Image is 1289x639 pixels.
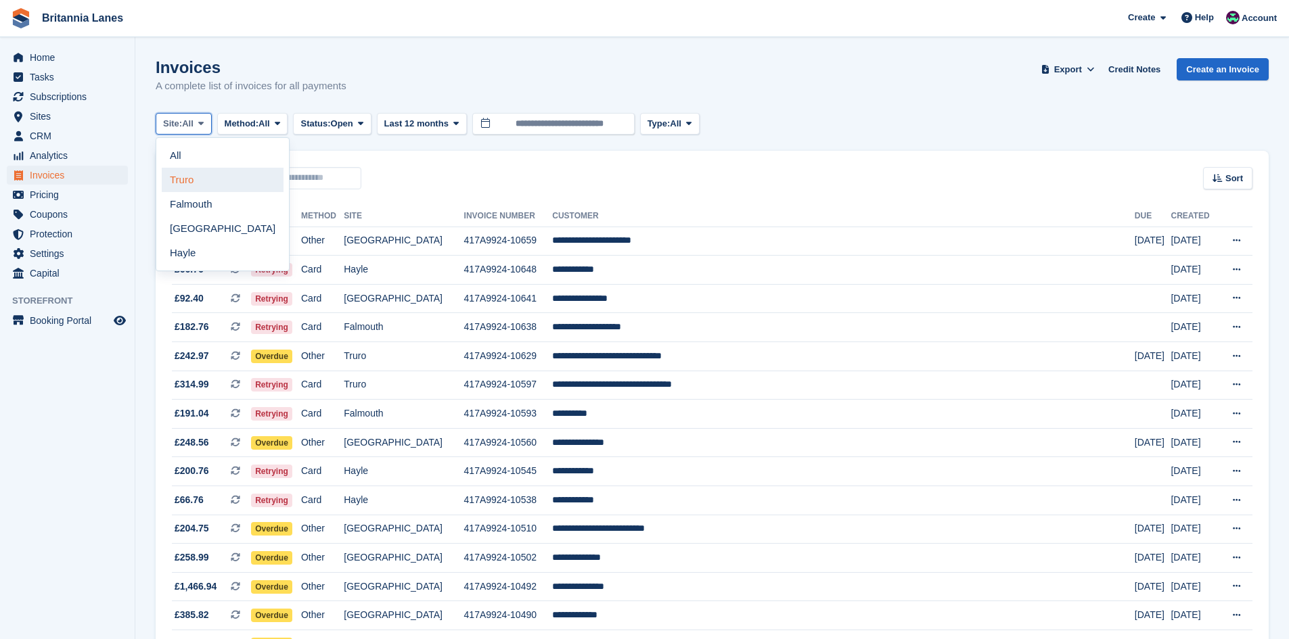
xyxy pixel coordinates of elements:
button: Site: All [156,113,212,135]
span: All [182,117,194,131]
span: Subscriptions [30,87,111,106]
span: Status: [300,117,330,131]
span: £92.40 [175,291,204,306]
span: Open [331,117,353,131]
td: Hayle [344,457,463,486]
td: [GEOGRAPHIC_DATA] [344,227,463,256]
td: 417A9924-10492 [464,572,553,601]
td: Hayle [344,486,463,515]
button: Status: Open [293,113,371,135]
td: Card [301,400,344,429]
td: 417A9924-10545 [464,457,553,486]
a: menu [7,107,128,126]
td: [DATE] [1171,284,1218,313]
span: Overdue [251,522,292,536]
span: Method: [225,117,259,131]
td: Other [301,544,344,573]
td: 417A9924-10641 [464,284,553,313]
th: Created [1171,206,1218,227]
td: [DATE] [1171,515,1218,544]
td: 417A9924-10502 [464,544,553,573]
span: Overdue [251,350,292,363]
span: Help [1195,11,1214,24]
td: [DATE] [1135,515,1171,544]
span: Retrying [251,378,292,392]
a: menu [7,166,128,185]
td: Card [301,284,344,313]
td: 417A9924-10629 [464,342,553,371]
span: Analytics [30,146,111,165]
button: Method: All [217,113,288,135]
td: Other [301,515,344,544]
td: Card [301,256,344,285]
td: [DATE] [1171,601,1218,630]
span: Retrying [251,292,292,306]
span: Type: [648,117,671,131]
span: Storefront [12,294,135,308]
span: Capital [30,264,111,283]
td: [DATE] [1171,486,1218,515]
td: Card [301,486,344,515]
td: [GEOGRAPHIC_DATA] [344,428,463,457]
a: [GEOGRAPHIC_DATA] [162,216,284,241]
h1: Invoices [156,58,346,76]
a: Create an Invoice [1177,58,1269,80]
span: Retrying [251,321,292,334]
a: All [162,143,284,168]
td: Other [301,428,344,457]
span: Home [30,48,111,67]
td: [DATE] [1171,457,1218,486]
span: Overdue [251,580,292,594]
span: £385.82 [175,608,209,622]
td: Other [301,227,344,256]
td: [GEOGRAPHIC_DATA] [344,284,463,313]
span: Last 12 months [384,117,449,131]
span: £200.76 [175,464,209,478]
button: Export [1038,58,1098,80]
td: [GEOGRAPHIC_DATA] [344,601,463,630]
td: 417A9924-10659 [464,227,553,256]
td: [DATE] [1171,313,1218,342]
td: Other [301,342,344,371]
th: Invoice Number [464,206,553,227]
a: menu [7,146,128,165]
td: [GEOGRAPHIC_DATA] [344,544,463,573]
a: menu [7,185,128,204]
span: Site: [163,117,182,131]
span: CRM [30,126,111,145]
th: Customer [552,206,1135,227]
td: [DATE] [1135,572,1171,601]
span: Tasks [30,68,111,87]
span: Account [1242,11,1277,25]
td: Other [301,572,344,601]
td: Falmouth [344,400,463,429]
a: Britannia Lanes [37,7,129,29]
a: menu [7,68,128,87]
td: 417A9924-10490 [464,601,553,630]
td: [DATE] [1171,428,1218,457]
span: £314.99 [175,377,209,392]
span: Protection [30,224,111,243]
span: Sort [1225,172,1243,185]
td: [DATE] [1135,342,1171,371]
td: Hayle [344,256,463,285]
span: Booking Portal [30,311,111,330]
a: menu [7,264,128,283]
span: £242.97 [175,349,209,363]
span: Overdue [251,609,292,622]
a: menu [7,126,128,145]
button: Type: All [640,113,700,135]
td: 417A9924-10648 [464,256,553,285]
span: Invoices [30,166,111,185]
td: [DATE] [1171,227,1218,256]
button: Last 12 months [377,113,467,135]
td: [DATE] [1171,544,1218,573]
a: Credit Notes [1103,58,1166,80]
td: [DATE] [1171,400,1218,429]
span: £204.75 [175,521,209,536]
span: Coupons [30,205,111,224]
td: [DATE] [1171,342,1218,371]
a: Preview store [112,312,128,329]
img: Kirsty Miles [1226,11,1240,24]
td: [DATE] [1171,256,1218,285]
